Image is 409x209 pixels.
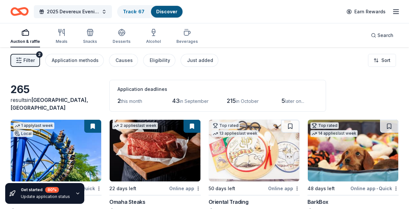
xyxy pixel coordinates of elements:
img: Image for BarkBox [308,120,398,181]
div: Oriental Trading [209,198,249,206]
div: Beverages [176,39,198,44]
div: 80 % [45,187,59,193]
span: 5 [281,97,285,104]
div: Update application status [21,194,70,199]
div: BarkBox [307,198,328,206]
div: 50 days left [209,185,235,192]
span: 2 [117,97,121,104]
div: Local [13,130,33,137]
div: Snacks [83,39,97,44]
span: in [10,97,88,111]
div: Meals [56,39,67,44]
span: in October [236,98,259,104]
button: Desserts [113,26,130,47]
div: results [10,96,102,112]
div: Causes [116,56,133,64]
div: Online app [268,184,300,192]
a: Discover [156,9,177,14]
button: Alcohol [146,26,161,47]
span: 215 [227,97,236,104]
button: Eligibility [143,54,175,67]
button: Track· 67Discover [117,5,183,18]
button: Just added [181,54,218,67]
img: Image for Omaha Steaks [110,120,200,181]
span: [GEOGRAPHIC_DATA], [GEOGRAPHIC_DATA] [10,97,88,111]
div: Desserts [113,39,130,44]
span: this month [121,98,142,104]
span: later on... [285,98,304,104]
button: Search [366,29,399,42]
div: Top rated [310,122,339,129]
div: Auction & raffle [10,39,40,44]
span: 2025 Devereux Evening of Hope [47,8,99,16]
div: Application deadlines [117,85,318,93]
span: Search [377,31,393,39]
div: 14 applies last week [310,130,358,137]
span: in September [180,98,209,104]
img: Image for Dutch Wonderland [11,120,101,181]
img: Image for Oriental Trading [209,120,299,181]
button: Sort [368,54,396,67]
div: 1 apply last week [13,122,54,129]
div: 22 days left [109,185,136,192]
button: Meals [56,26,67,47]
a: Earn Rewards [343,6,389,18]
button: 2025 Devereux Evening of Hope [34,5,112,18]
a: Track· 67 [123,9,144,14]
button: Beverages [176,26,198,47]
div: 2 applies last week [112,122,158,129]
div: Omaha Steaks [109,198,145,206]
button: Application methods [45,54,104,67]
div: Online app Quick [350,184,399,192]
div: Just added [187,56,213,64]
button: Causes [109,54,138,67]
div: 48 days left [307,185,335,192]
span: Filter [23,56,35,64]
div: Online app [169,184,201,192]
div: 13 applies last week [211,130,259,137]
div: Get started [21,187,70,193]
span: Sort [381,56,390,64]
div: Alcohol [146,39,161,44]
span: • [376,186,378,191]
div: 2 [36,51,43,58]
div: 265 [10,83,102,96]
a: Home [10,4,29,19]
div: Top rated [211,122,240,129]
button: Filter2 [10,54,40,67]
div: Eligibility [150,56,170,64]
button: Snacks [83,26,97,47]
div: Application methods [52,56,99,64]
button: Auction & raffle [10,26,40,47]
span: 43 [172,97,180,104]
